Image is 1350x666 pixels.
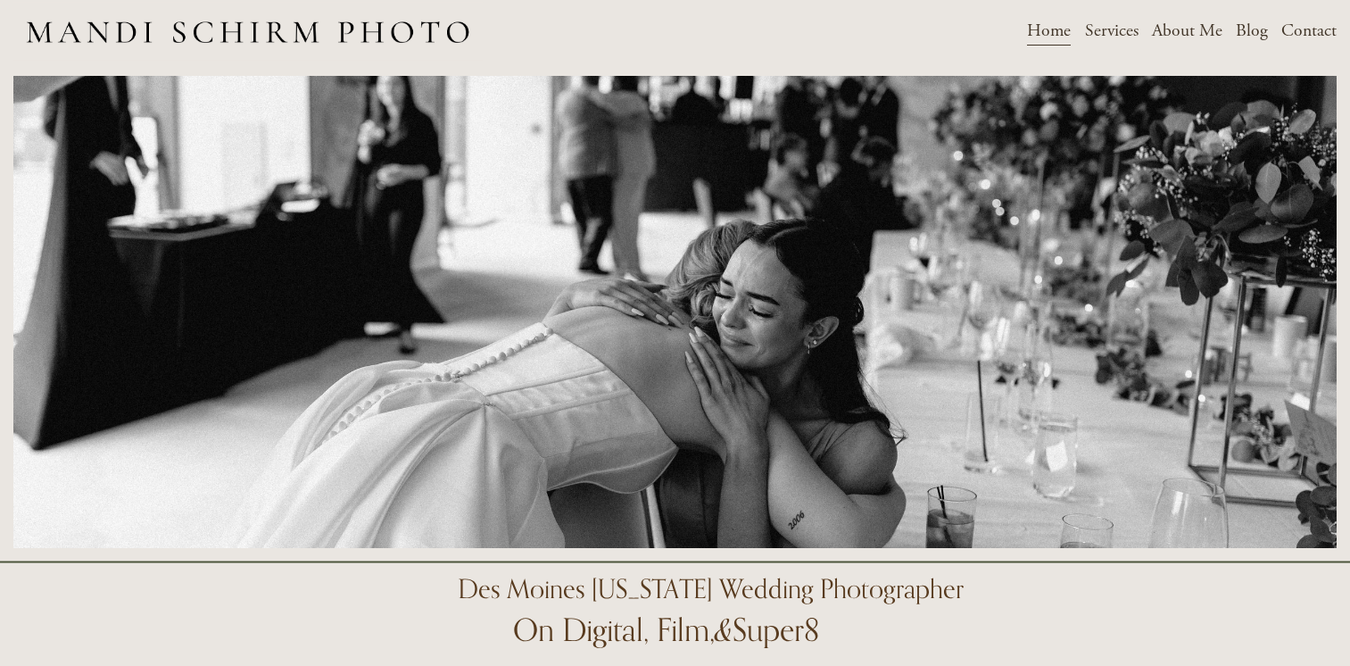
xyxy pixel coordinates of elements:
[1085,17,1139,45] span: Services
[1281,15,1337,46] a: Contact
[1085,15,1139,46] a: folder dropdown
[1236,15,1268,46] a: Blog
[715,605,733,656] em: &
[13,76,1337,548] img: K&D-269.jpg
[1027,15,1071,46] a: Home
[13,2,483,62] img: Des Moines Wedding Photographer - Mandi Schirm Photo
[513,614,819,646] h1: On Digital, Film, Super8
[1152,15,1222,46] a: About Me
[458,576,964,603] h1: Des Moines [US_STATE] Wedding Photographer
